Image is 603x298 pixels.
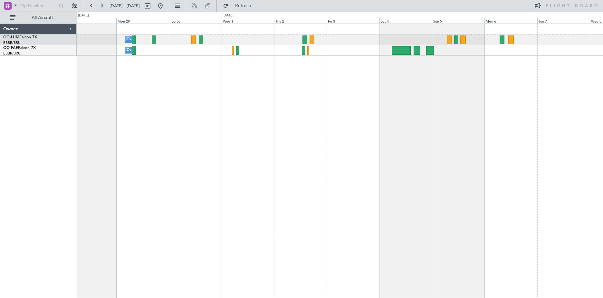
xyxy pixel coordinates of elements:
span: Refresh [230,4,257,8]
button: Refresh [220,1,259,11]
a: EBBR/BRU [3,40,21,45]
div: Sun 28 [64,18,116,24]
div: Tue 30 [169,18,221,24]
div: Wed 1 [222,18,274,24]
div: Tue 7 [537,18,590,24]
a: OO-LUMFalcon 7X [3,35,37,39]
div: Mon 6 [484,18,537,24]
span: All Aircraft [17,15,68,20]
button: All Aircraft [7,13,70,23]
div: Owner Melsbroek Air Base [127,35,170,45]
a: OO-FAEFalcon 7X [3,46,36,50]
div: Thu 2 [274,18,327,24]
div: [DATE] [78,13,89,18]
a: EBBR/BRU [3,51,21,56]
span: [DATE] - [DATE] [110,3,140,9]
div: Fri 3 [327,18,379,24]
input: Trip Number [20,1,57,11]
div: Sat 4 [379,18,432,24]
span: OO-LUM [3,35,19,39]
div: Sun 5 [432,18,484,24]
div: Mon 29 [116,18,169,24]
div: [DATE] [223,13,234,18]
span: OO-FAE [3,46,18,50]
div: Owner Melsbroek Air Base [127,45,170,55]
